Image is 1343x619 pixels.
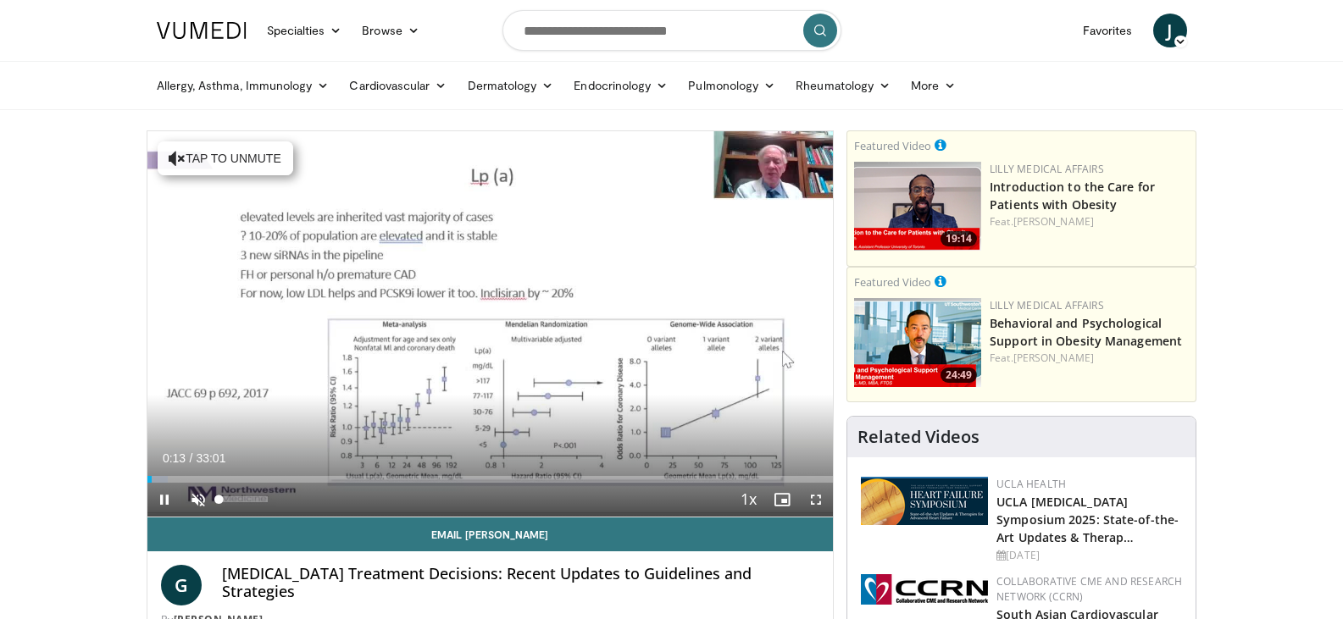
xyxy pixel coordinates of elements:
span: / [190,451,193,465]
a: Lilly Medical Affairs [990,162,1104,176]
img: acc2e291-ced4-4dd5-b17b-d06994da28f3.png.150x105_q85_crop-smart_upscale.png [854,162,981,251]
a: Allergy, Asthma, Immunology [147,69,340,102]
span: 33:01 [196,451,225,465]
img: 0682476d-9aca-4ba2-9755-3b180e8401f5.png.150x105_q85_autocrop_double_scale_upscale_version-0.2.png [861,477,988,525]
a: Cardiovascular [339,69,457,102]
a: [PERSON_NAME] [1013,351,1094,365]
a: Browse [352,14,430,47]
button: Fullscreen [799,483,833,517]
img: a04ee3ba-8487-4636-b0fb-5e8d268f3737.png.150x105_q85_autocrop_double_scale_upscale_version-0.2.png [861,574,988,605]
a: Specialties [257,14,352,47]
a: UCLA Health [996,477,1066,491]
span: 19:14 [941,231,977,246]
a: Introduction to the Care for Patients with Obesity [990,179,1155,213]
a: Favorites [1073,14,1143,47]
div: Feat. [990,351,1189,366]
img: ba3304f6-7838-4e41-9c0f-2e31ebde6754.png.150x105_q85_crop-smart_upscale.png [854,298,981,387]
small: Featured Video [854,138,931,153]
img: VuMedi Logo [157,22,247,39]
a: UCLA [MEDICAL_DATA] Symposium 2025: State-of-the-Art Updates & Therap… [996,494,1179,545]
a: J [1153,14,1187,47]
div: Progress Bar [147,476,834,483]
div: Feat. [990,214,1189,229]
a: More [901,69,966,102]
a: Behavioral and Psychological Support in Obesity Management [990,315,1182,349]
small: Featured Video [854,274,931,290]
span: 24:49 [941,368,977,383]
input: Search topics, interventions [502,10,841,51]
a: Pulmonology [678,69,785,102]
a: Lilly Medical Affairs [990,298,1104,312]
a: Email [PERSON_NAME] [147,517,834,551]
a: 19:14 [854,162,981,251]
a: Endocrinology [563,69,678,102]
a: [PERSON_NAME] [1013,214,1094,229]
a: Rheumatology [785,69,901,102]
h4: Related Videos [857,427,980,447]
div: [DATE] [996,548,1182,563]
button: Unmute [181,483,215,517]
button: Playback Rate [731,483,765,517]
button: Tap to unmute [158,141,293,175]
a: Collaborative CME and Research Network (CCRN) [996,574,1182,604]
a: G [161,565,202,605]
div: Volume Level [219,496,268,502]
a: Dermatology [458,69,564,102]
a: 24:49 [854,298,981,387]
span: 0:13 [163,451,186,465]
button: Pause [147,483,181,517]
h4: [MEDICAL_DATA] Treatment Decisions: Recent Updates to Guidelines and Strategies [222,565,820,601]
video-js: Video Player [147,131,834,517]
button: Enable picture-in-picture mode [765,483,799,517]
